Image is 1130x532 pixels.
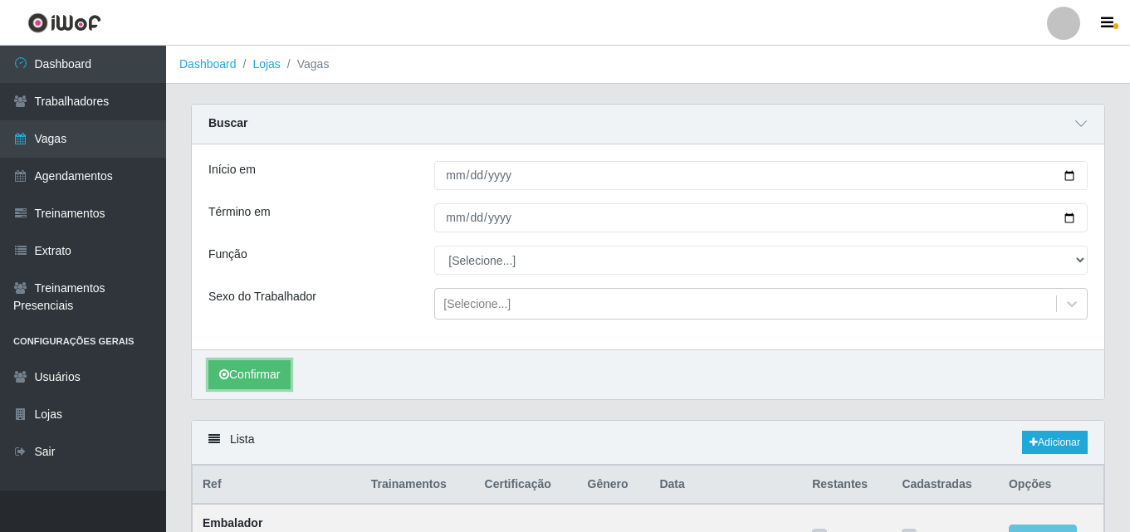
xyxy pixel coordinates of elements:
a: Dashboard [179,57,237,71]
th: Opções [999,466,1104,505]
strong: Buscar [208,116,247,129]
div: [Selecione...] [443,295,511,313]
img: CoreUI Logo [27,12,101,33]
strong: Embalador [203,516,262,530]
th: Cadastradas [892,466,999,505]
nav: breadcrumb [166,46,1130,84]
button: Confirmar [208,360,291,389]
label: Início em [208,161,256,178]
a: Adicionar [1022,431,1088,454]
th: Restantes [802,466,892,505]
th: Gênero [578,466,650,505]
input: 00/00/0000 [434,161,1088,190]
label: Sexo do Trabalhador [208,288,316,305]
label: Término em [208,203,271,221]
th: Certificação [475,466,578,505]
th: Data [649,466,802,505]
li: Vagas [281,56,330,73]
div: Lista [192,421,1104,465]
a: Lojas [252,57,280,71]
th: Ref [193,466,361,505]
input: 00/00/0000 [434,203,1088,232]
th: Trainamentos [361,466,475,505]
label: Função [208,246,247,263]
